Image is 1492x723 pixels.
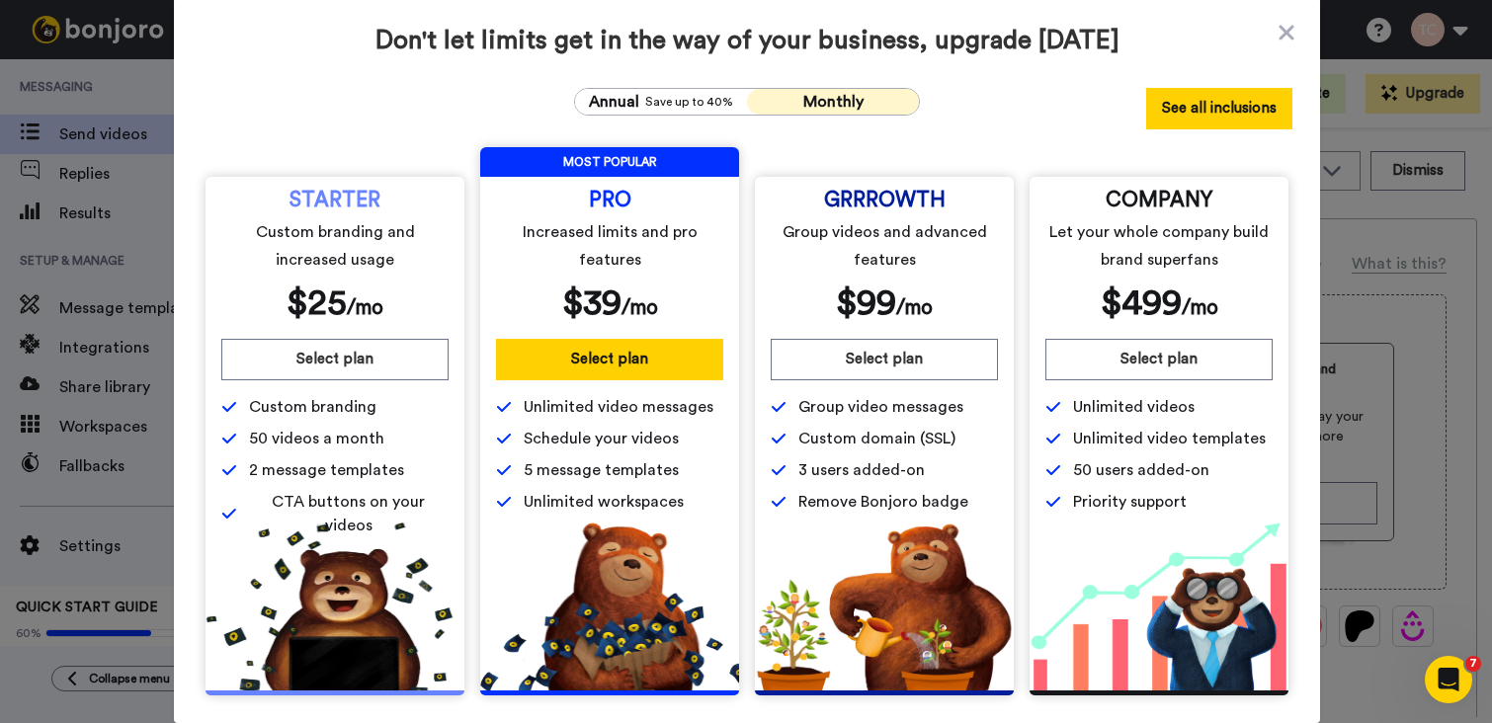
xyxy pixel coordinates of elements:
button: Monthly [747,89,919,115]
span: Monthly [803,94,864,110]
span: $ 39 [562,285,622,321]
button: AnnualSave up to 40% [575,89,747,115]
button: See all inclusions [1146,88,1292,129]
span: Save up to 40% [645,94,733,110]
span: Custom domain (SSL) [798,427,955,450]
span: STARTER [290,193,380,208]
span: Remove Bonjoro badge [798,490,968,514]
span: 50 users added-on [1073,458,1209,482]
img: b5b10b7112978f982230d1107d8aada4.png [480,522,739,690]
span: Priority support [1073,490,1187,514]
span: Unlimited videos [1073,395,1195,419]
span: 5 message templates [524,458,679,482]
span: Group video messages [798,395,963,419]
span: /mo [622,297,658,318]
span: /mo [347,297,383,318]
span: 50 videos a month [249,427,384,450]
span: Annual [589,90,639,114]
span: 2 message templates [249,458,404,482]
span: Group videos and advanced features [775,218,995,274]
span: $ 99 [836,285,896,321]
button: Select plan [496,339,723,380]
span: Custom branding and increased usage [225,218,446,274]
img: 5112517b2a94bd7fef09f8ca13467cef.png [206,522,464,690]
span: Unlimited video templates [1073,427,1266,450]
span: Unlimited video messages [524,395,713,419]
span: PRO [589,193,631,208]
span: $ 499 [1101,285,1182,321]
span: /mo [896,297,933,318]
span: COMPANY [1106,193,1212,208]
span: 3 users added-on [798,458,925,482]
iframe: Intercom live chat [1425,656,1472,703]
button: Select plan [1045,339,1273,380]
span: GRRROWTH [824,193,946,208]
span: 7 [1465,656,1481,672]
span: Let your whole company build brand superfans [1049,218,1270,274]
button: Select plan [771,339,998,380]
img: baac238c4e1197dfdb093d3ea7416ec4.png [1030,522,1288,690]
span: Increased limits and pro features [500,218,720,274]
span: Don't let limits get in the way of your business, upgrade [DATE] [202,25,1292,56]
span: /mo [1182,297,1218,318]
span: Unlimited workspaces [524,490,684,514]
span: MOST POPULAR [480,147,739,177]
img: edd2fd70e3428fe950fd299a7ba1283f.png [755,522,1014,690]
span: Schedule your videos [524,427,679,450]
span: Custom branding [249,395,376,419]
button: Select plan [221,339,449,380]
span: CTA buttons on your videos [249,490,449,537]
span: $ 25 [287,285,347,321]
